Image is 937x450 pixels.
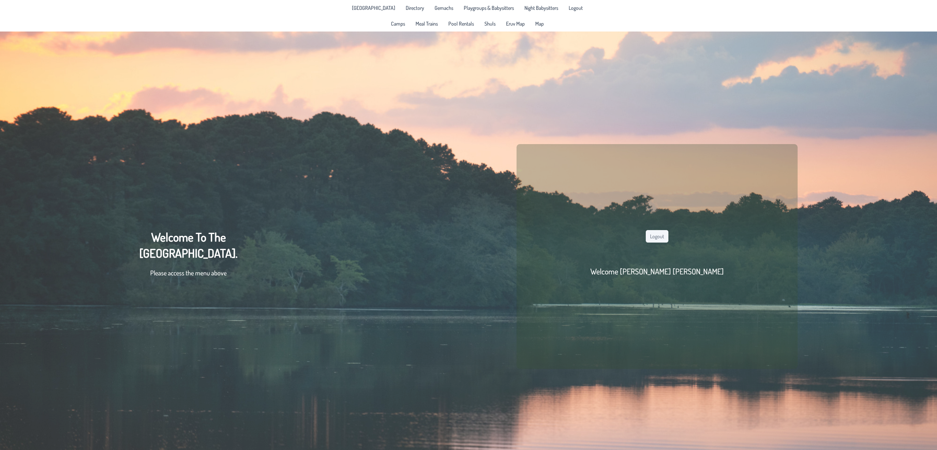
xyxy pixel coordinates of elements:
button: Logout [646,230,668,243]
a: [GEOGRAPHIC_DATA] [348,3,399,13]
span: Map [535,21,544,26]
span: Logout [569,5,583,11]
a: Pool Rentals [444,18,478,29]
span: Pool Rentals [448,21,474,26]
span: Camps [391,21,405,26]
a: Directory [402,3,428,13]
a: Shuls [480,18,499,29]
h2: Welcome [PERSON_NAME] [PERSON_NAME] [590,266,724,276]
a: Map [531,18,548,29]
a: Eruv Map [502,18,529,29]
a: Meal Trains [412,18,442,29]
span: Directory [406,5,424,11]
span: Night Babysitters [524,5,558,11]
p: Please access the menu above [139,268,237,278]
span: Shuls [484,21,496,26]
li: Logout [565,3,587,13]
span: Meal Trains [416,21,438,26]
span: Gemachs [435,5,453,11]
span: [GEOGRAPHIC_DATA] [352,5,395,11]
div: Welcome To The [GEOGRAPHIC_DATA]. [139,229,237,284]
a: Camps [387,18,409,29]
span: Eruv Map [506,21,525,26]
span: Playgroups & Babysitters [464,5,514,11]
li: Pine Lake Park [348,3,399,13]
a: Playgroups & Babysitters [460,3,518,13]
a: Gemachs [431,3,457,13]
a: Night Babysitters [520,3,562,13]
